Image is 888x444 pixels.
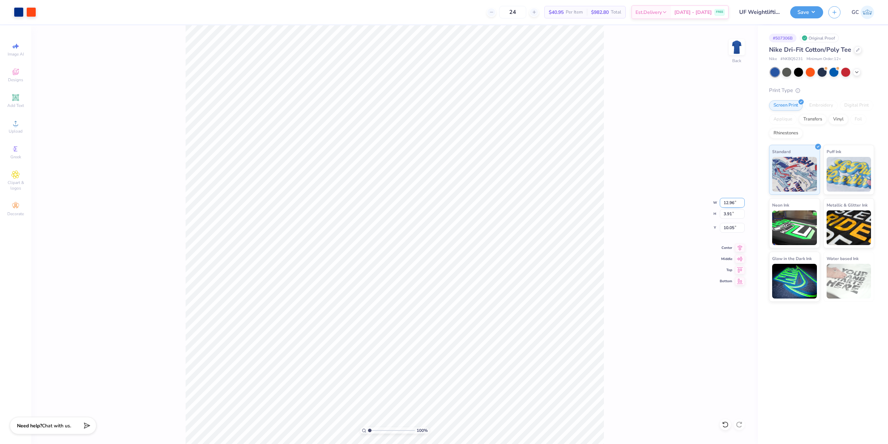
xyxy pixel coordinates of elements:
[7,103,24,108] span: Add Text
[3,180,28,191] span: Clipart & logos
[800,34,839,42] div: Original Proof
[829,114,848,125] div: Vinyl
[730,40,744,54] img: Back
[827,148,841,155] span: Puff Ink
[769,45,851,54] span: Nike Dri-Fit Cotton/Poly Tee
[772,157,817,192] img: Standard
[720,279,732,284] span: Bottom
[8,51,24,57] span: Image AI
[772,264,817,299] img: Glow in the Dark Ink
[861,6,874,19] img: Gerard Christopher Trorres
[790,6,823,18] button: Save
[499,6,526,18] input: – –
[720,268,732,273] span: Top
[772,255,812,262] span: Glow in the Dark Ink
[591,9,609,16] span: $982.80
[7,211,24,217] span: Decorate
[734,5,785,19] input: Untitled Design
[17,422,42,429] strong: Need help?
[827,201,868,209] span: Metallic & Glitter Ink
[42,422,71,429] span: Chat with us.
[852,8,859,16] span: GC
[852,6,874,19] a: GC
[827,157,871,192] img: Puff Ink
[772,148,791,155] span: Standard
[769,100,803,111] div: Screen Print
[827,264,871,299] img: Water based Ink
[732,58,741,64] div: Back
[720,257,732,261] span: Middle
[850,114,866,125] div: Foil
[780,56,803,62] span: # NKBQ5231
[10,154,21,160] span: Greek
[769,114,797,125] div: Applique
[566,9,583,16] span: Per Item
[720,245,732,250] span: Center
[716,10,723,15] span: FREE
[8,77,23,83] span: Designs
[769,34,796,42] div: # 507306B
[799,114,827,125] div: Transfers
[806,56,841,62] span: Minimum Order: 12 +
[635,9,662,16] span: Est. Delivery
[611,9,621,16] span: Total
[772,201,789,209] span: Neon Ink
[769,56,777,62] span: Nike
[769,128,803,139] div: Rhinestones
[549,9,564,16] span: $40.95
[827,210,871,245] img: Metallic & Glitter Ink
[9,128,23,134] span: Upload
[769,86,874,94] div: Print Type
[674,9,712,16] span: [DATE] - [DATE]
[827,255,859,262] span: Water based Ink
[772,210,817,245] img: Neon Ink
[805,100,838,111] div: Embroidery
[417,427,428,434] span: 100 %
[840,100,873,111] div: Digital Print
